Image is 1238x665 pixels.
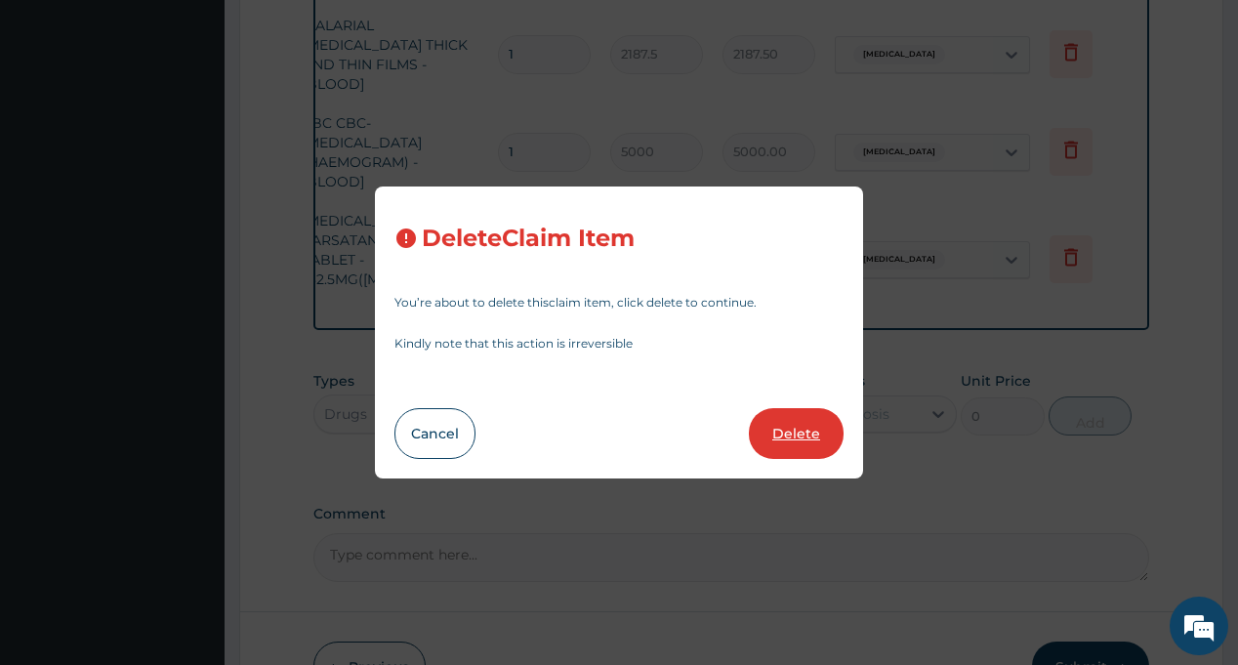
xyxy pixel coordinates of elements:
div: Minimize live chat window [320,10,367,57]
div: Chat with us now [102,109,328,135]
h3: Delete Claim Item [422,226,635,252]
p: Kindly note that this action is irreversible [394,338,844,350]
span: We're online! [113,205,269,402]
button: Delete [749,408,844,459]
img: d_794563401_company_1708531726252_794563401 [36,98,79,146]
textarea: Type your message and hit 'Enter' [10,451,372,520]
p: You’re about to delete this claim item , click delete to continue. [394,297,844,309]
button: Cancel [394,408,475,459]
